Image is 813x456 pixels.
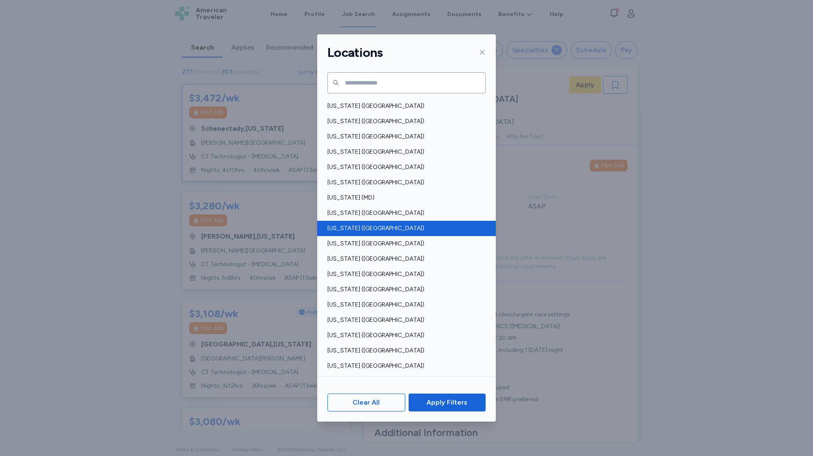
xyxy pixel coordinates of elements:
[327,346,480,355] span: [US_STATE] ([GEOGRAPHIC_DATA])
[327,362,480,370] span: [US_STATE] ([GEOGRAPHIC_DATA])
[327,316,480,324] span: [US_STATE] ([GEOGRAPHIC_DATA])
[327,102,480,110] span: [US_STATE] ([GEOGRAPHIC_DATA])
[327,239,480,248] span: [US_STATE] ([GEOGRAPHIC_DATA])
[327,224,480,233] span: [US_STATE] ([GEOGRAPHIC_DATA])
[327,148,480,156] span: [US_STATE] ([GEOGRAPHIC_DATA])
[327,45,383,61] h1: Locations
[327,255,480,263] span: [US_STATE] ([GEOGRAPHIC_DATA])
[327,163,480,172] span: [US_STATE] ([GEOGRAPHIC_DATA])
[327,209,480,217] span: [US_STATE] ([GEOGRAPHIC_DATA])
[327,301,480,309] span: [US_STATE] ([GEOGRAPHIC_DATA])
[327,117,480,126] span: [US_STATE] ([GEOGRAPHIC_DATA])
[327,394,405,411] button: Clear All
[327,331,480,340] span: [US_STATE] ([GEOGRAPHIC_DATA])
[327,285,480,294] span: [US_STATE] ([GEOGRAPHIC_DATA])
[352,397,380,408] span: Clear All
[327,132,480,141] span: [US_STATE] ([GEOGRAPHIC_DATA])
[426,397,467,408] span: Apply Filters
[327,270,480,279] span: [US_STATE] ([GEOGRAPHIC_DATA])
[409,394,486,411] button: Apply Filters
[327,178,480,187] span: [US_STATE] ([GEOGRAPHIC_DATA])
[327,194,480,202] span: [US_STATE] (MD)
